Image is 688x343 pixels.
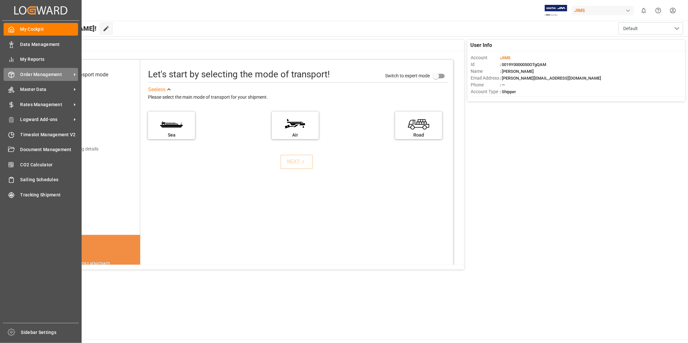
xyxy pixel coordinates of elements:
[500,76,601,81] span: : [PERSON_NAME][EMAIL_ADDRESS][DOMAIN_NAME]
[20,192,78,198] span: Tracking Shipment
[471,82,500,88] span: Phone
[20,116,72,123] span: Logward Add-ons
[151,132,192,138] div: Sea
[385,73,430,78] span: Switch to expert mode
[20,161,78,168] span: CO2 Calculator
[4,188,78,201] a: Tracking Shipment
[20,56,78,63] span: My Reports
[572,4,636,17] button: JIMS
[4,38,78,50] a: Data Management
[36,258,141,271] div: DID YOU KNOW?
[148,68,330,81] div: Let's start by selecting the mode of transport!
[20,146,78,153] span: Document Management
[500,55,510,60] span: :
[471,61,500,68] span: Id
[636,3,651,18] button: show 0 new notifications
[20,26,78,33] span: My Cockpit
[572,6,634,15] div: JIMS
[471,75,500,82] span: Email Address
[471,68,500,75] span: Name
[20,101,72,108] span: Rates Management
[148,86,166,94] div: See less
[471,41,492,49] span: User Info
[4,173,78,186] a: Sailing Schedules
[148,94,448,101] div: Please select the main mode of transport for your shipment.
[4,23,78,36] a: My Cockpit
[500,83,505,87] span: : —
[58,71,108,79] div: Select transport mode
[20,71,72,78] span: Order Management
[20,86,72,93] span: Master Data
[281,155,313,169] button: NEXT
[618,22,683,35] button: open menu
[275,132,315,138] div: Air
[20,131,78,138] span: Timeslot Management V2
[287,158,307,166] div: NEXT
[4,143,78,156] a: Document Management
[4,128,78,141] a: Timeslot Management V2
[651,3,666,18] button: Help Center
[545,5,567,16] img: Exertis%20JAM%20-%20Email%20Logo.jpg_1722504956.jpg
[471,88,500,95] span: Account Type
[4,53,78,66] a: My Reports
[500,69,534,74] span: : [PERSON_NAME]
[58,146,98,152] div: Add shipping details
[623,25,638,32] span: Default
[398,132,439,138] div: Road
[20,176,78,183] span: Sailing Schedules
[500,62,546,67] span: : 0019Y0000050OTgQAM
[4,158,78,171] a: CO2 Calculator
[471,54,500,61] span: Account
[27,22,97,35] span: Hello [PERSON_NAME]!
[20,41,78,48] span: Data Management
[500,89,516,94] span: : Shipper
[501,55,510,60] span: JIMS
[21,329,79,336] span: Sidebar Settings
